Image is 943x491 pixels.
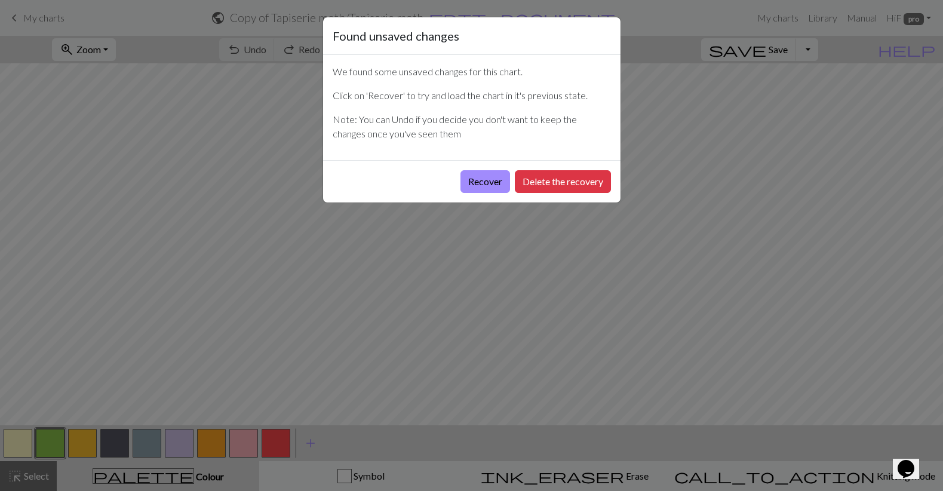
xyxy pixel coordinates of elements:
button: Delete the recovery [515,170,611,193]
iframe: chat widget [893,443,931,479]
p: We found some unsaved changes for this chart. [333,65,611,79]
button: Recover [460,170,510,193]
h5: Found unsaved changes [333,27,459,45]
p: Click on 'Recover' to try and load the chart in it's previous state. [333,88,611,103]
p: Note: You can Undo if you decide you don't want to keep the changes once you've seen them [333,112,611,141]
